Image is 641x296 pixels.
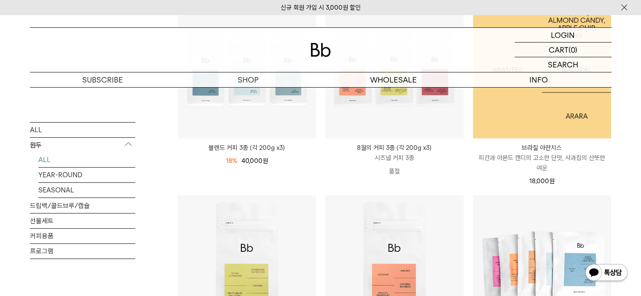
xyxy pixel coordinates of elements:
[569,43,577,57] p: (0)
[30,229,135,243] a: 커피용품
[548,57,578,72] p: SEARCH
[473,143,611,173] a: 브라질 아란치스 피칸과 아몬드 캔디의 고소한 단맛, 사과칩의 산뜻한 여운
[263,157,268,165] span: 원
[178,143,316,153] a: 블렌드 커피 3종 (각 200g x3)
[281,4,361,11] a: 신규 회원 가입 시 3,000원 할인
[311,43,331,57] img: 로고
[325,143,464,163] a: 8월의 커피 3종 (각 200g x3) 시즈널 커피 3종
[549,177,555,185] span: 원
[325,153,464,163] p: 시즈널 커피 3종
[38,183,135,197] a: SEASONAL
[30,123,135,137] a: ALL
[473,143,611,153] p: 브라질 아란치스
[549,43,569,57] p: CART
[325,143,464,153] p: 8월의 커피 3종 (각 200g x3)
[321,72,466,87] p: WHOLESALE
[241,157,268,165] span: 40,000
[30,213,135,228] a: 선물세트
[38,168,135,182] a: YEAR-ROUND
[473,153,611,173] p: 피칸과 아몬드 캔디의 고소한 단맛, 사과칩의 산뜻한 여운
[30,244,135,259] a: 프로그램
[175,72,321,87] a: SHOP
[551,28,575,42] p: LOGIN
[529,177,555,185] span: 18,000
[30,138,135,153] p: 원두
[515,28,611,43] a: LOGIN
[30,72,175,87] a: SUBSCRIBE
[466,72,611,87] p: INFO
[515,43,611,57] a: CART (0)
[30,198,135,213] a: 드립백/콜드브루/캡슐
[585,263,628,283] img: 카카오톡 채널 1:1 채팅 버튼
[38,152,135,167] a: ALL
[325,163,464,180] p: 품절
[226,156,237,166] div: 18%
